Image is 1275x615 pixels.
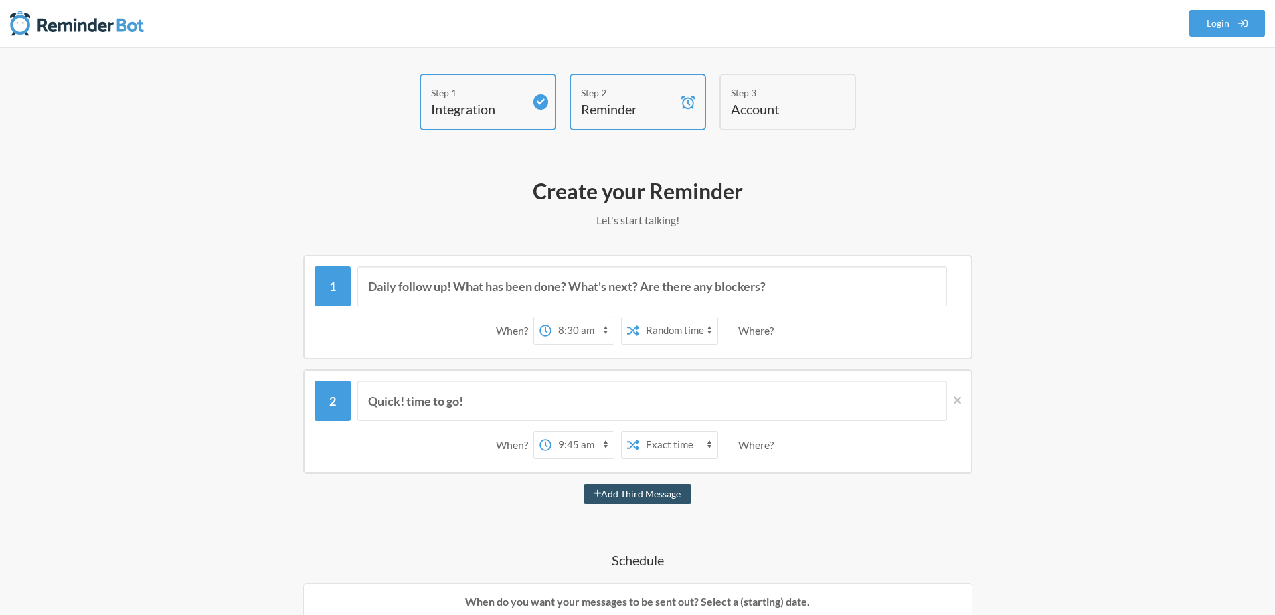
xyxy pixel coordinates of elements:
[250,177,1026,205] h2: Create your Reminder
[431,100,525,118] h4: Integration
[581,86,675,100] div: Step 2
[357,381,947,421] input: Message
[496,317,533,345] div: When?
[250,212,1026,228] p: Let's start talking!
[496,431,533,459] div: When?
[584,484,692,504] button: Add Third Message
[431,86,525,100] div: Step 1
[357,266,947,306] input: Message
[250,551,1026,569] h4: Schedule
[10,10,144,37] img: Reminder Bot
[314,594,962,610] p: When do you want your messages to be sent out? Select a (starting) date.
[581,100,675,118] h4: Reminder
[738,317,779,345] div: Where?
[738,431,779,459] div: Where?
[1189,10,1266,37] a: Login
[731,86,825,100] div: Step 3
[731,100,825,118] h4: Account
